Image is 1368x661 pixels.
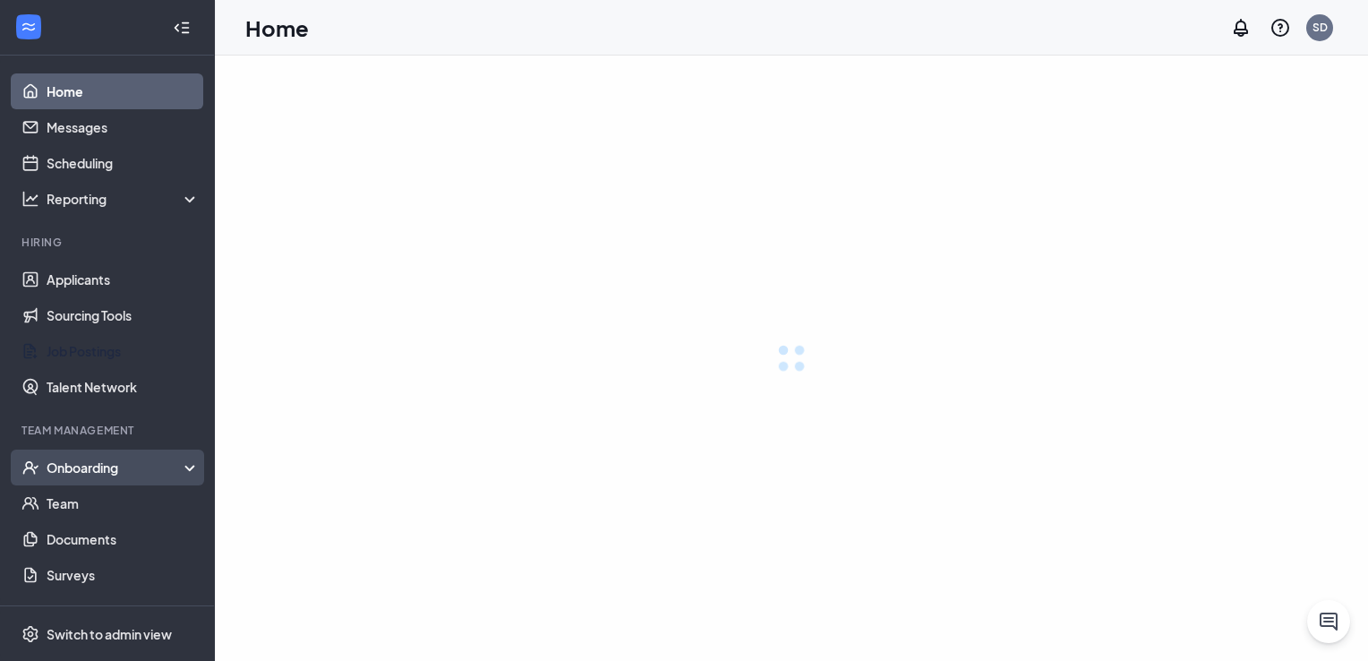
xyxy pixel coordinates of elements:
a: Job Postings [47,333,200,369]
div: Hiring [21,235,196,250]
a: Messages [47,109,200,145]
a: Team [47,485,200,521]
div: Onboarding [47,459,184,476]
svg: Notifications [1230,17,1252,39]
svg: Analysis [21,190,39,208]
a: Talent Network [47,369,200,405]
a: Sourcing Tools [47,297,200,333]
svg: QuestionInfo [1270,17,1291,39]
svg: Settings [21,625,39,643]
svg: Collapse [173,19,191,37]
a: Surveys [47,557,200,593]
svg: WorkstreamLogo [20,18,38,36]
button: ChatActive [1307,600,1350,643]
a: Documents [47,521,200,557]
div: Reporting [47,190,201,208]
h1: Home [245,13,309,43]
a: Scheduling [47,145,200,181]
div: SD [1312,20,1328,35]
div: Switch to admin view [47,625,172,643]
svg: UserCheck [21,459,39,476]
a: Applicants [47,262,200,297]
div: Team Management [21,423,196,438]
a: Home [47,73,200,109]
svg: ChatActive [1318,611,1339,632]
